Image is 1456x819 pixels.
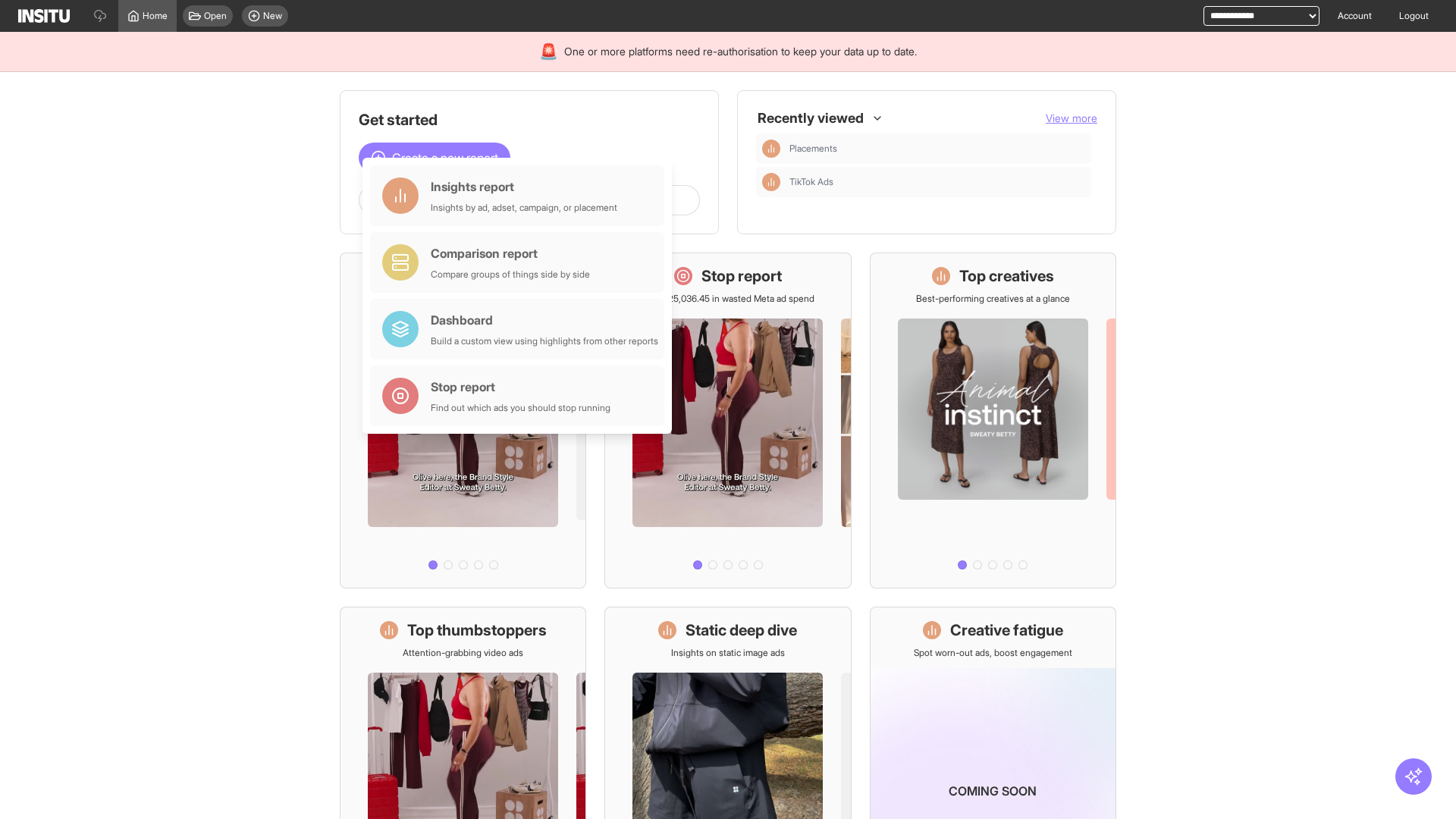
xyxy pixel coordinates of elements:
[431,177,617,196] div: Insights report
[431,402,610,414] div: Find out which ads you should stop running
[263,10,282,22] span: New
[204,10,227,22] span: Open
[1046,111,1097,126] button: View more
[916,293,1070,305] p: Best-performing creatives at a glance
[431,311,658,329] div: Dashboard
[340,253,586,588] a: What's live nowSee all active ads instantly
[359,143,510,173] button: Create a new report
[407,620,547,641] h1: Top thumbstoppers
[359,109,700,130] h1: Get started
[671,647,785,659] p: Insights on static image ads
[431,268,590,281] div: Compare groups of things side by side
[1046,111,1097,124] span: View more
[686,620,797,641] h1: Static deep dive
[431,202,617,214] div: Insights by ad, adset, campaign, or placement
[762,140,780,158] div: Insights
[604,253,851,588] a: Stop reportSave £25,036.45 in wasted Meta ad spend
[641,293,814,305] p: Save £25,036.45 in wasted Meta ad spend
[870,253,1116,588] a: Top creativesBest-performing creatives at a glance
[564,44,917,59] span: One or more platforms need re-authorisation to keep your data up to date.
[789,143,837,155] span: Placements
[431,244,590,262] div: Comparison report
[959,265,1054,287] h1: Top creatives
[789,143,1085,155] span: Placements
[18,9,70,23] img: Logo
[701,265,782,287] h1: Stop report
[431,335,658,347] div: Build a custom view using highlights from other reports
[143,10,168,22] span: Home
[789,176,833,188] span: TikTok Ads
[762,173,780,191] div: Insights
[431,378,610,396] div: Stop report
[403,647,523,659] p: Attention-grabbing video ads
[392,149,498,167] span: Create a new report
[789,176,1085,188] span: TikTok Ads
[539,41,558,62] div: 🚨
